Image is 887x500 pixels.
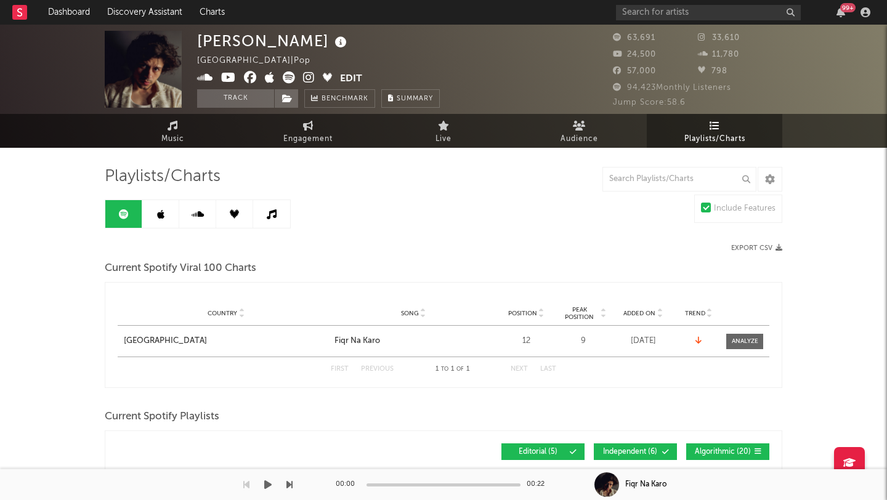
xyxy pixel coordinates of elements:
[625,479,666,490] div: Fiqr Na Karo
[698,67,727,75] span: 798
[612,335,674,347] div: [DATE]
[418,362,486,377] div: 1 1 1
[613,67,656,75] span: 57,000
[613,99,686,107] span: Jump Score: 58.6
[561,132,598,147] span: Audience
[361,366,394,373] button: Previous
[340,71,362,87] button: Edit
[714,201,776,216] div: Include Features
[698,50,739,58] span: 11,780
[560,335,606,347] div: 9
[613,34,655,42] span: 63,691
[124,335,328,347] a: [GEOGRAPHIC_DATA]
[685,310,705,317] span: Trend
[331,366,349,373] button: First
[105,114,240,148] a: Music
[698,34,740,42] span: 33,610
[304,89,375,108] a: Benchmark
[376,114,511,148] a: Live
[105,409,219,424] span: Current Spotify Playlists
[336,477,360,492] div: 00:00
[401,310,419,317] span: Song
[498,335,554,347] div: 12
[527,477,551,492] div: 00:22
[731,244,782,252] button: Export CSV
[208,310,237,317] span: Country
[511,366,528,373] button: Next
[334,335,380,347] div: Fiqr Na Karo
[435,132,452,147] span: Live
[540,366,556,373] button: Last
[197,31,350,51] div: [PERSON_NAME]
[613,50,656,58] span: 24,500
[240,114,376,148] a: Engagement
[840,3,856,12] div: 99 +
[441,366,448,372] span: to
[508,310,537,317] span: Position
[197,54,325,68] div: [GEOGRAPHIC_DATA] | Pop
[105,169,221,184] span: Playlists/Charts
[623,310,655,317] span: Added On
[501,443,585,460] button: Editorial(5)
[602,448,658,456] span: Independent ( 6 )
[836,7,845,17] button: 99+
[686,443,769,460] button: Algorithmic(20)
[161,132,184,147] span: Music
[381,89,440,108] button: Summary
[456,366,464,372] span: of
[616,5,801,20] input: Search for artists
[197,89,274,108] button: Track
[602,167,756,192] input: Search Playlists/Charts
[283,132,333,147] span: Engagement
[124,335,207,347] div: [GEOGRAPHIC_DATA]
[509,448,566,456] span: Editorial ( 5 )
[594,443,677,460] button: Independent(6)
[647,114,782,148] a: Playlists/Charts
[560,306,599,321] span: Peak Position
[694,448,751,456] span: Algorithmic ( 20 )
[613,84,731,92] span: 94,423 Monthly Listeners
[684,132,745,147] span: Playlists/Charts
[105,261,256,276] span: Current Spotify Viral 100 Charts
[334,335,492,347] a: Fiqr Na Karo
[397,95,433,102] span: Summary
[511,114,647,148] a: Audience
[322,92,368,107] span: Benchmark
